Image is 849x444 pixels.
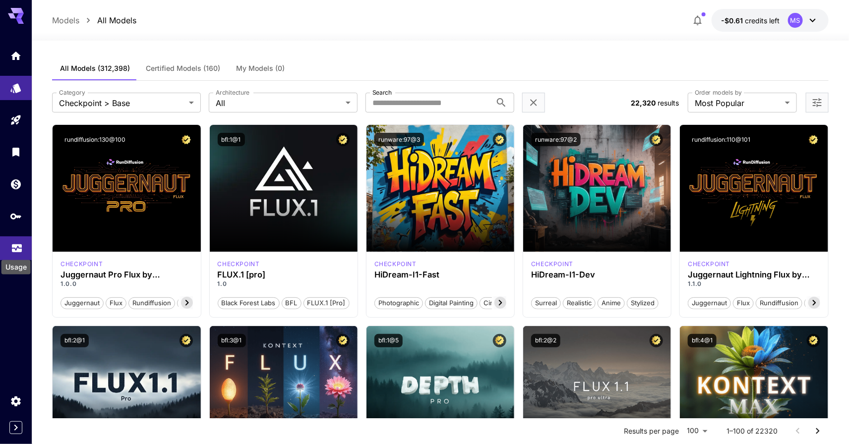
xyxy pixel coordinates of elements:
[10,395,22,407] div: Settings
[216,88,249,97] label: Architecture
[808,421,828,441] button: Go to next page
[712,9,829,32] button: -$0.6128MS
[177,296,195,309] button: pro
[60,64,130,73] span: All Models (312,398)
[531,296,561,309] button: Surreal
[374,260,417,269] p: checkpoint
[374,133,424,146] button: runware:97@3
[807,334,820,347] button: Certified Model – Vetted for best performance and includes a commercial license.
[218,279,350,288] p: 1.0
[480,298,517,308] span: Cinematic
[374,296,423,309] button: Photographic
[563,296,596,309] button: Realistic
[627,298,658,308] span: Stylized
[59,97,185,109] span: Checkpoint > Base
[624,426,679,436] p: Results per page
[303,296,350,309] button: FLUX.1 [pro]
[61,298,103,308] span: juggernaut
[425,296,478,309] button: Digital Painting
[372,88,392,97] label: Search
[61,260,103,269] p: checkpoint
[52,14,136,26] nav: breadcrumb
[10,114,22,126] div: Playground
[61,260,103,269] div: FLUX.1 D
[218,298,279,308] span: Black Forest Labs
[722,15,780,26] div: -$0.6128
[61,279,192,288] p: 1.0.0
[811,97,823,109] button: Open more filters
[180,334,193,347] button: Certified Model – Vetted for best performance and includes a commercial license.
[218,334,246,347] button: bfl:3@1
[805,298,834,308] span: schnell
[727,426,778,436] p: 1–100 of 22320
[531,260,573,269] div: HiDream Dev
[336,133,350,146] button: Certified Model – Vetted for best performance and includes a commercial license.
[650,334,663,347] button: Certified Model – Vetted for best performance and includes a commercial license.
[282,296,302,309] button: BFL
[180,133,193,146] button: Certified Model – Vetted for best performance and includes a commercial license.
[304,298,349,308] span: FLUX.1 [pro]
[480,296,518,309] button: Cinematic
[374,270,506,279] h3: HiDream-I1-Fast
[425,298,477,308] span: Digital Painting
[218,270,350,279] h3: FLUX.1 [pro]
[688,298,730,308] span: juggernaut
[218,296,280,309] button: Black Forest Labs
[631,99,656,107] span: 22,320
[493,334,506,347] button: Certified Model – Vetted for best performance and includes a commercial license.
[695,88,742,97] label: Order models by
[216,97,342,109] span: All
[733,298,753,308] span: flux
[531,270,663,279] h3: HiDream-I1-Dev
[61,334,89,347] button: bfl:2@1
[563,298,595,308] span: Realistic
[10,82,22,94] div: Models
[756,298,802,308] span: rundiffusion
[756,296,802,309] button: rundiffusion
[106,296,126,309] button: flux
[61,133,129,146] button: rundiffusion:130@100
[218,260,260,269] div: fluxpro
[218,260,260,269] p: checkpoint
[650,133,663,146] button: Certified Model – Vetted for best performance and includes a commercial license.
[598,296,625,309] button: Anime
[236,64,285,73] span: My Models (0)
[531,133,581,146] button: runware:97@2
[61,296,104,309] button: juggernaut
[688,133,754,146] button: rundiffusion:110@101
[695,97,781,109] span: Most Popular
[688,270,820,279] div: Juggernaut Lightning Flux by RunDiffusion
[804,296,835,309] button: schnell
[688,334,717,347] button: bfl:4@1
[374,260,417,269] div: HiDream Fast
[11,239,23,252] div: Usage
[10,50,22,62] div: Home
[788,13,803,28] div: MS
[106,298,126,308] span: flux
[178,298,195,308] span: pro
[627,296,659,309] button: Stylized
[688,279,820,288] p: 1.1.0
[10,178,22,190] div: Wallet
[1,260,31,275] div: Usage
[128,296,175,309] button: rundiffusion
[129,298,175,308] span: rundiffusion
[374,334,403,347] button: bfl:1@5
[282,298,301,308] span: BFL
[9,421,22,434] button: Expand sidebar
[688,260,730,269] p: checkpoint
[688,260,730,269] div: FLUX.1 D
[10,146,22,158] div: Library
[52,14,79,26] a: Models
[61,270,192,279] h3: Juggernaut Pro Flux by RunDiffusion
[97,14,136,26] p: All Models
[598,298,624,308] span: Anime
[658,99,679,107] span: results
[683,424,711,438] div: 100
[532,298,560,308] span: Surreal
